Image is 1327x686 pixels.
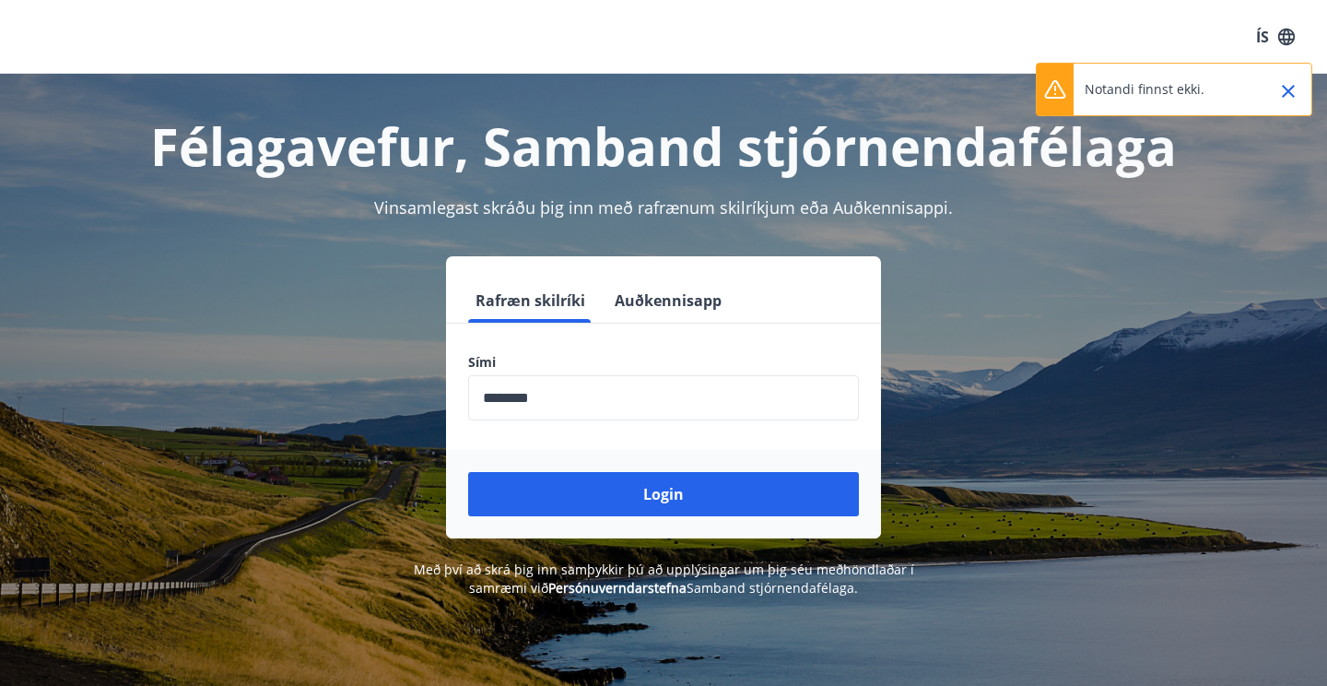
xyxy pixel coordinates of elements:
label: Sími [468,353,859,372]
span: Með því að skrá þig inn samþykkir þú að upplýsingar um þig séu meðhöndlaðar í samræmi við Samband... [414,561,914,597]
h1: Félagavefur, Samband stjórnendafélaga [22,111,1305,181]
button: Close [1273,76,1304,107]
p: Notandi finnst ekki. [1085,80,1204,99]
button: Login [468,472,859,516]
button: ÍS [1246,20,1305,53]
span: Vinsamlegast skráðu þig inn með rafrænum skilríkjum eða Auðkennisappi. [374,196,953,219]
button: Auðkennisapp [607,278,729,323]
a: Persónuverndarstefna [548,579,687,597]
button: Rafræn skilríki [468,278,593,323]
